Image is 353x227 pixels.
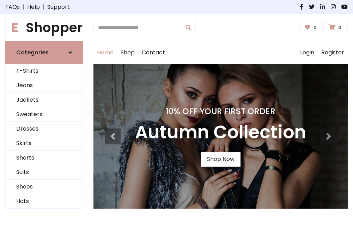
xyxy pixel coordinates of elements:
[336,24,343,31] span: 0
[5,20,83,35] h1: Shopper
[6,64,83,78] a: T-Shirts
[6,122,83,136] a: Dresses
[93,41,117,64] a: Home
[40,3,47,11] span: |
[6,180,83,194] a: Shoes
[6,78,83,93] a: Jeans
[6,107,83,122] a: Sweaters
[5,18,24,37] span: E
[201,152,241,167] a: Shop Now
[135,106,306,116] h4: 10% Off Your First Order
[312,24,318,31] span: 0
[297,41,318,64] a: Login
[324,21,348,34] a: 0
[6,136,83,151] a: Skirts
[16,49,49,56] h6: Categories
[117,41,138,64] a: Shop
[5,41,83,64] a: Categories
[27,3,40,11] a: Help
[6,151,83,165] a: Shorts
[135,122,306,143] h3: Autumn Collection
[138,41,169,64] a: Contact
[5,20,83,35] a: EShopper
[6,194,83,209] a: Hats
[318,41,348,64] a: Register
[20,3,27,11] span: |
[47,3,70,11] a: Support
[300,21,323,34] a: 0
[6,93,83,107] a: Jackets
[5,3,20,11] a: FAQs
[6,165,83,180] a: Suits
